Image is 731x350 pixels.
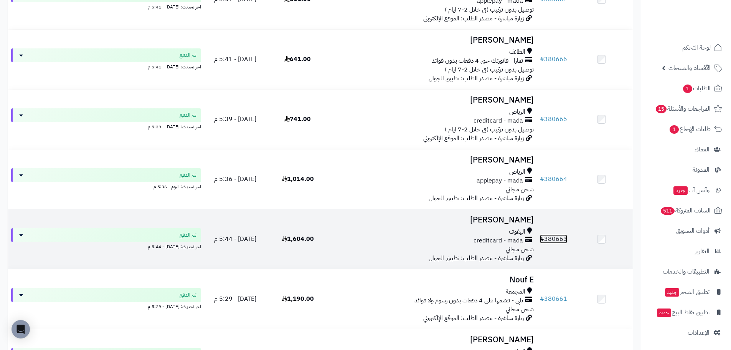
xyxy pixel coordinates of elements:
[663,266,710,277] span: التطبيقات والخدمات
[474,236,523,245] span: creditcard - mada
[506,287,525,296] span: المجمعة
[332,96,534,105] h3: [PERSON_NAME]
[432,56,523,65] span: تمارا - فاتورتك حتى 4 دفعات بدون فوائد
[429,194,524,203] span: زيارة مباشرة - مصدر الطلب: تطبيق الجوال
[669,124,711,134] span: طلبات الإرجاع
[695,144,710,155] span: العملاء
[688,327,710,338] span: الإعدادات
[509,108,525,116] span: الرياض
[679,19,724,35] img: logo-2.png
[661,207,675,215] span: 511
[646,181,726,199] a: وآتس آبجديد
[673,186,688,195] span: جديد
[682,42,711,53] span: لوحة التحكم
[540,174,567,184] a: #380664
[665,288,679,297] span: جديد
[282,294,314,304] span: 1,190.00
[506,245,534,254] span: شحن مجاني
[509,168,525,176] span: الرياض
[445,125,534,134] span: توصيل بدون تركيب (في خلال 2-7 ايام )
[282,234,314,244] span: 1,604.00
[474,116,523,125] span: creditcard - mada
[414,296,523,305] span: تابي - قسّمها على 4 دفعات بدون رسوم ولا فوائد
[540,234,544,244] span: #
[282,174,314,184] span: 1,014.00
[423,134,524,143] span: زيارة مباشرة - مصدر الطلب: الموقع الإلكتروني
[11,62,201,70] div: اخر تحديث: [DATE] - 5:41 م
[11,2,201,10] div: اخر تحديث: [DATE] - 5:41 م
[676,226,710,236] span: أدوات التسويق
[646,303,726,322] a: تطبيق نقاط البيعجديد
[646,262,726,281] a: التطبيقات والخدمات
[423,314,524,323] span: زيارة مباشرة - مصدر الطلب: الموقع الإلكتروني
[646,100,726,118] a: المراجعات والأسئلة15
[214,114,256,124] span: [DATE] - 5:39 م
[682,83,711,94] span: الطلبات
[673,185,710,196] span: وآتس آب
[180,111,196,119] span: تم الدفع
[214,174,256,184] span: [DATE] - 5:36 م
[214,234,256,244] span: [DATE] - 5:44 م
[646,120,726,138] a: طلبات الإرجاع1
[646,79,726,98] a: الطلبات1
[214,294,256,304] span: [DATE] - 5:29 م
[332,36,534,45] h3: [PERSON_NAME]
[284,114,311,124] span: 741.00
[11,122,201,130] div: اخر تحديث: [DATE] - 5:39 م
[683,85,692,93] span: 1
[332,275,534,284] h3: Nouf E
[540,55,544,64] span: #
[180,171,196,179] span: تم الدفع
[12,320,30,338] div: Open Intercom Messenger
[540,294,544,304] span: #
[180,51,196,59] span: تم الدفع
[646,140,726,159] a: العملاء
[646,201,726,220] a: السلات المتروكة511
[646,161,726,179] a: المدونة
[660,205,711,216] span: السلات المتروكة
[11,242,201,250] div: اخر تحديث: [DATE] - 5:44 م
[540,114,544,124] span: #
[332,335,534,344] h3: [PERSON_NAME]
[506,185,534,194] span: شحن مجاني
[656,307,710,318] span: تطبيق نقاط البيع
[509,227,525,236] span: الهفوف
[506,305,534,314] span: شحن مجاني
[214,55,256,64] span: [DATE] - 5:41 م
[540,174,544,184] span: #
[646,38,726,57] a: لوحة التحكم
[656,105,667,113] span: 15
[429,254,524,263] span: زيارة مباشرة - مصدر الطلب: تطبيق الجوال
[445,5,534,14] span: توصيل بدون تركيب (في خلال 2-7 ايام )
[646,323,726,342] a: الإعدادات
[693,164,710,175] span: المدونة
[695,246,710,257] span: التقارير
[445,65,534,74] span: توصيل بدون تركيب (في خلال 2-7 ايام )
[11,182,201,190] div: اخر تحديث: اليوم - 5:36 م
[646,222,726,240] a: أدوات التسويق
[332,216,534,224] h3: [PERSON_NAME]
[540,55,567,64] a: #380666
[664,287,710,297] span: تطبيق المتجر
[668,63,711,73] span: الأقسام والمنتجات
[180,291,196,299] span: تم الدفع
[180,231,196,239] span: تم الدفع
[646,242,726,260] a: التقارير
[423,14,524,23] span: زيارة مباشرة - مصدر الطلب: الموقع الإلكتروني
[657,309,671,317] span: جديد
[670,125,679,134] span: 1
[509,48,525,56] span: الطائف
[540,234,567,244] a: #380663
[284,55,311,64] span: 641.00
[540,294,567,304] a: #380661
[655,103,711,114] span: المراجعات والأسئلة
[332,156,534,164] h3: [PERSON_NAME]
[429,74,524,83] span: زيارة مباشرة - مصدر الطلب: تطبيق الجوال
[540,114,567,124] a: #380665
[11,302,201,310] div: اخر تحديث: [DATE] - 5:29 م
[477,176,523,185] span: applepay - mada
[646,283,726,301] a: تطبيق المتجرجديد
